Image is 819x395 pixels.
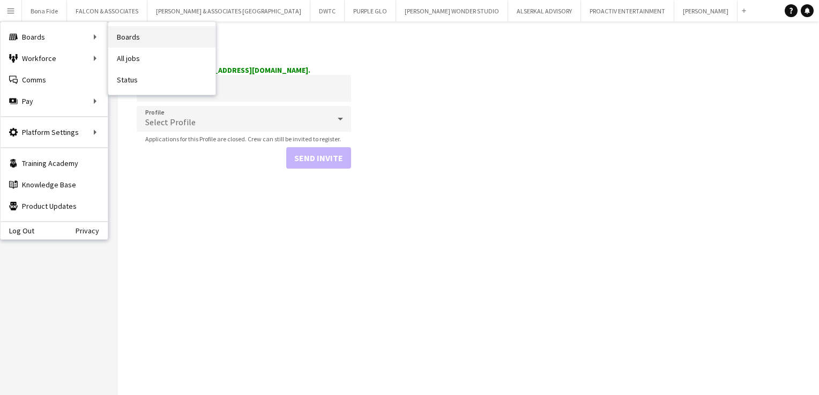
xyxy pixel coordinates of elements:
a: All jobs [108,48,215,69]
a: Boards [108,26,215,48]
button: [PERSON_NAME] & ASSOCIATES [GEOGRAPHIC_DATA] [147,1,310,21]
a: Log Out [1,226,34,235]
button: FALCON & ASSOCIATES [67,1,147,21]
a: Training Academy [1,153,108,174]
a: Comms [1,69,108,90]
div: Boards [1,26,108,48]
button: PURPLE GLO [345,1,396,21]
a: Status [108,69,215,90]
h1: Invite contact [137,41,351,57]
a: Product Updates [1,195,108,217]
button: PROACTIV ENTERTAINMENT [581,1,674,21]
span: Select Profile [145,117,196,127]
div: Workforce [1,48,108,69]
strong: [EMAIL_ADDRESS][DOMAIN_NAME]. [191,65,310,75]
div: Pay [1,90,108,112]
div: Invitation sent to [137,65,351,75]
a: Privacy [76,226,108,235]
a: Knowledge Base [1,174,108,195]
button: [PERSON_NAME] [674,1,738,21]
button: Bona Fide [22,1,67,21]
button: [PERSON_NAME] WONDER STUDIO [396,1,508,21]
button: ALSERKAL ADVISORY [508,1,581,21]
div: Platform Settings [1,121,108,143]
span: Applications for this Profile are closed. Crew can still be invited to register. [137,135,349,143]
button: DWTC [310,1,345,21]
